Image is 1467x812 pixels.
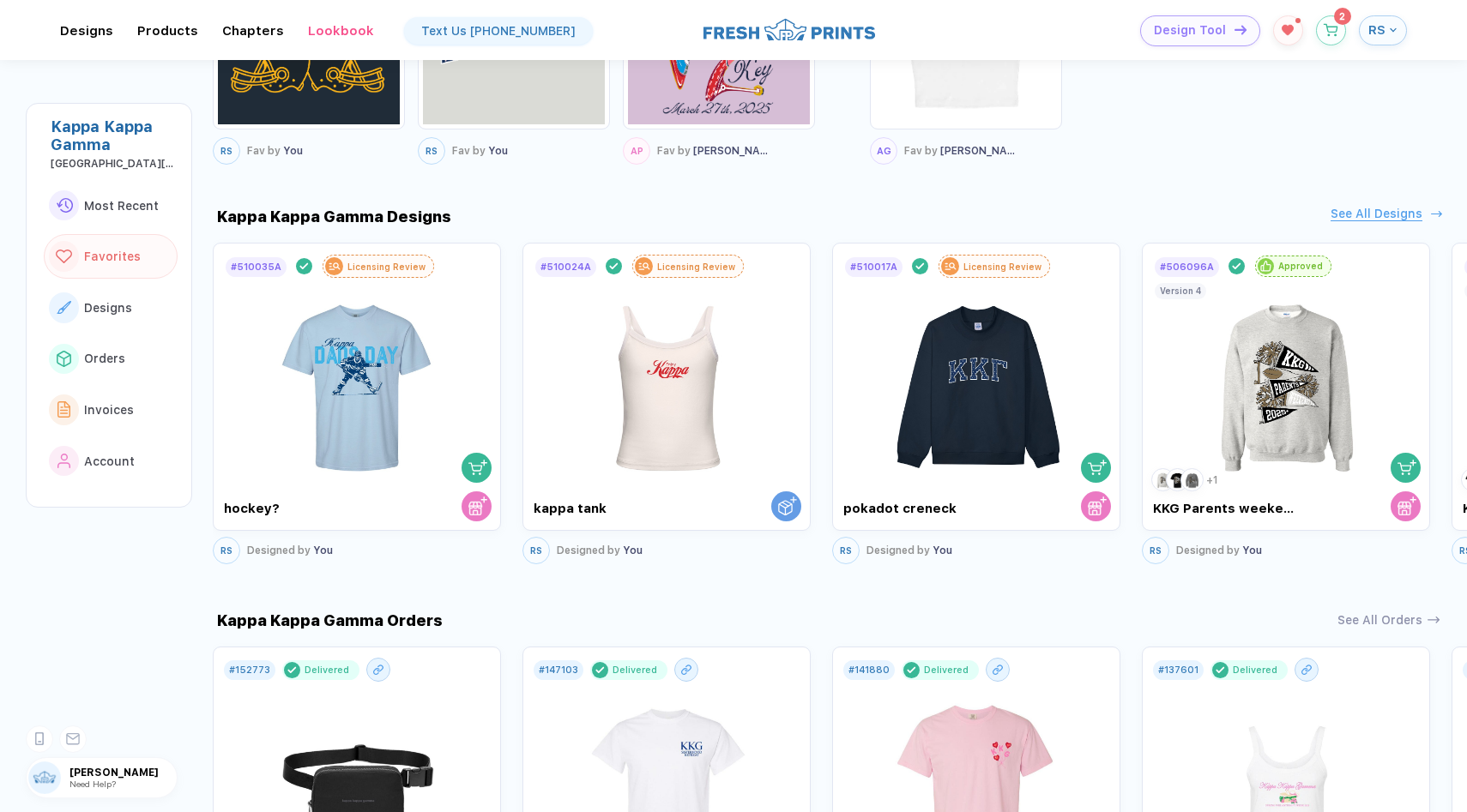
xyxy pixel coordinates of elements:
div: pokadot creneck [843,501,987,516]
button: RS [832,537,860,564]
div: Version 4 [1160,286,1201,296]
span: Fav by [452,145,486,157]
img: store cart [1088,496,1107,515]
div: Kappa Kappa Gamma Orders [213,611,443,629]
span: RS [840,545,852,556]
div: #510035ALicensing Reviewshopping cartstore cart hockey?RSDesigned by You [213,238,501,568]
img: link to icon [56,198,73,213]
span: AP [631,146,643,157]
div: LookbookToggle dropdown menu chapters [308,23,374,39]
div: ChaptersToggle dropdown menu chapters [222,23,284,39]
div: You [1176,544,1262,556]
div: You [866,544,952,556]
div: ProductsToggle dropdown menu [137,23,198,39]
span: Orders [84,352,125,365]
button: shopping cart [1081,453,1111,483]
img: ec9ad1e3-8032-407a-b985-3a6de03723ac_nt_front_1755808411962.jpg [570,279,764,480]
div: Licensing Review [657,262,735,272]
span: RS [220,146,232,157]
img: 1 [1154,471,1172,489]
button: link to iconOrders [44,337,178,382]
div: See All Designs [1331,207,1422,221]
button: link to iconAccount [44,439,178,484]
span: Favorites [84,250,141,263]
div: Licensing Review [963,262,1041,272]
sup: 1 [1295,18,1301,23]
div: You [247,145,364,157]
div: Kappa Kappa Gamma Designs [213,208,451,226]
div: KKG Parents weekend [1153,501,1296,516]
div: hockey? [224,501,367,516]
button: RS [522,537,550,564]
div: # 147103 [539,664,578,675]
div: Kappa Kappa Gamma [51,117,178,153]
img: store cart [468,496,487,515]
div: [PERSON_NAME] [904,145,1021,157]
div: Text Us [PHONE_NUMBER] [421,24,576,38]
div: You [452,145,569,157]
button: See All Designs [1331,207,1440,221]
span: Need Help? [69,779,116,789]
a: Text Us [PHONE_NUMBER] [404,17,593,45]
div: #510017ALicensing Reviewshopping cartstore cart pokadot creneckRSDesigned by You [832,238,1120,568]
span: RS [426,146,438,157]
img: link to icon [57,401,71,418]
div: See All Orders [1337,613,1422,627]
div: Delivered [305,664,349,675]
img: 3 [1183,471,1201,489]
button: link to iconMost Recent [44,183,178,228]
span: Fav by [904,145,938,157]
div: # 506096A [1160,262,1214,273]
span: RS [1368,22,1385,38]
div: kappa tank [534,501,677,516]
button: store cart [462,491,492,521]
div: Delivered [924,664,969,675]
div: + 1 [1206,474,1218,486]
img: link to icon [57,301,71,314]
div: #506096AApprovedshopping cartstore cart KKG Parents weekend123+1Version 4RSDesigned by You [1142,238,1430,568]
button: store cart [1081,491,1111,521]
img: 67fdc4b8-54b7-4f57-9c6d-0030fe4a9482_nt_front_1755809396626.jpg [261,279,454,480]
button: link to iconInvoices [44,388,178,432]
img: link to icon [57,454,71,469]
span: Designed by [866,544,930,556]
div: You [557,544,643,556]
span: AG [877,146,891,157]
img: link to icon [56,250,72,264]
button: link to iconDesigns [44,286,178,330]
span: Designs [84,301,132,315]
div: Delivered [1233,664,1277,675]
span: Fav by [657,145,691,157]
div: #510024ALicensing ReviewOrder with a Sales Rep kappa tankRSDesigned by You [522,238,811,568]
span: Most Recent [84,199,159,213]
sup: 2 [1334,8,1351,25]
img: shopping cart [1398,458,1416,477]
span: Design Tool [1154,23,1226,38]
img: 3d410d33-380c-4098-b5b1-ae727451dd28_nt_front_1755479706960.jpg [1190,279,1383,480]
span: 2 [1339,11,1345,21]
img: Order with a Sales Rep [778,496,797,515]
div: University of Central Florida [51,158,178,170]
span: Invoices [84,403,134,417]
button: AP [623,137,650,165]
img: shopping cart [468,458,487,477]
button: Order with a Sales Rep [771,491,801,521]
button: shopping cart [462,453,492,483]
div: [PERSON_NAME] [657,145,774,157]
img: logo [703,16,875,43]
button: RS [1142,537,1169,564]
img: shopping cart [1088,458,1107,477]
img: icon [1235,25,1247,34]
div: You [247,544,333,556]
span: RS [1150,545,1162,556]
button: RS [213,537,240,564]
div: # 137601 [1158,664,1198,675]
button: link to iconFavorites [44,234,178,279]
img: user profile [28,761,61,794]
img: 4737e440-25b9-4896-8540-d921590c434b_nt_front_1755807791345.jpg [880,279,1073,480]
img: link to icon [57,351,71,366]
button: RS [213,137,240,165]
span: [PERSON_NAME] [69,767,177,779]
div: # 141880 [848,664,890,675]
button: AG [870,137,897,165]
